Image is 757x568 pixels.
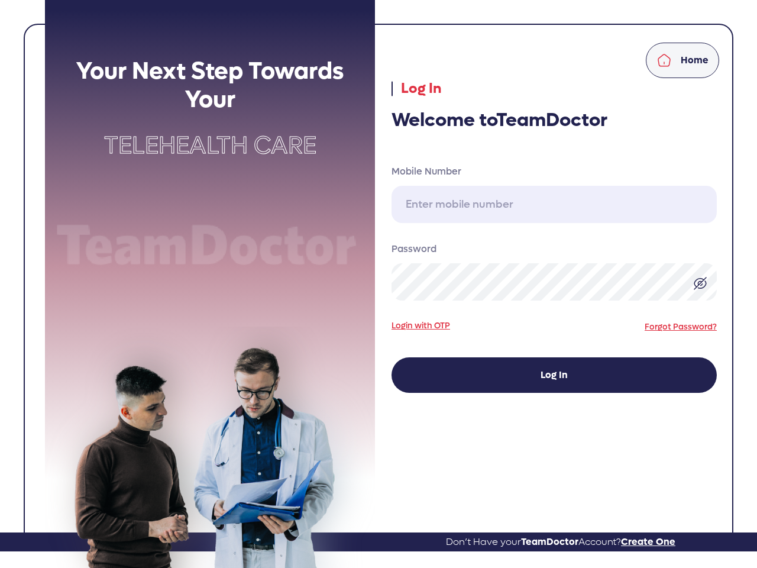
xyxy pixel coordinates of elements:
[45,327,375,568] img: doctor-discussion
[45,128,375,163] p: Telehealth Care
[693,276,707,291] img: eye
[646,43,719,78] a: Home
[392,319,450,332] a: Login with OTP
[392,109,717,131] h3: Welcome to
[45,220,375,272] img: Team doctor text
[496,108,607,133] span: TeamDoctor
[392,357,717,393] button: Log In
[392,242,717,256] label: Password
[621,535,675,548] span: Create One
[521,535,578,548] span: TeamDoctor
[446,532,675,552] a: Don’t Have yourTeamDoctorAccount?Create One
[392,186,717,223] input: Enter mobile number
[45,57,375,114] h2: Your Next Step Towards Your
[681,53,709,67] p: Home
[657,53,671,67] img: home.svg
[392,78,717,99] p: Log In
[645,321,717,333] a: Forgot Password?
[392,164,717,179] label: Mobile Number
